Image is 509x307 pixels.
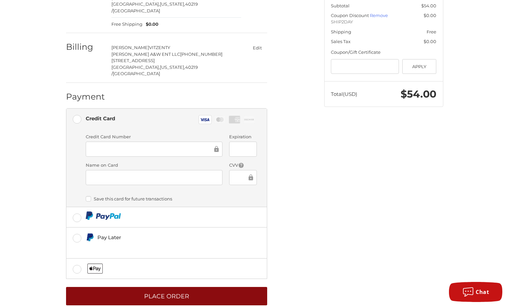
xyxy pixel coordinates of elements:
span: Chat [476,288,489,296]
h2: Billing [66,42,105,52]
iframe: Secure Credit Card Frame - Credit Card Number [90,145,213,153]
span: $0.00 [142,21,158,28]
span: Free Shipping [111,21,142,28]
iframe: Secure Credit Card Frame - Cardholder Name [90,174,218,181]
span: [PERSON_NAME] A&W ENT LLC [111,51,180,57]
span: [STREET_ADDRESS] [111,58,155,63]
span: [US_STATE], [160,64,185,70]
span: [PHONE_NUMBER] [180,51,222,57]
div: Coupon/Gift Certificate [331,49,436,56]
button: Apply [402,59,437,74]
span: [GEOGRAPHIC_DATA], [111,1,160,7]
iframe: Secure Credit Card Frame - CVV [234,174,247,181]
span: [GEOGRAPHIC_DATA] [113,8,160,13]
span: VITZENTY [149,45,170,50]
span: $0.00 [424,39,436,44]
img: Applepay icon [87,264,103,274]
span: $54.00 [421,3,436,8]
span: SHIP2DAY [331,19,436,25]
iframe: PayPal Message 1 [86,244,221,250]
label: CVV [229,162,257,169]
div: Pay Later [97,232,221,243]
span: Free [427,29,436,34]
img: Pay Later icon [86,233,94,242]
label: Expiration [229,134,257,140]
span: $0.00 [424,13,436,18]
label: Name on Card [86,162,222,169]
span: [US_STATE], [160,1,185,7]
span: [PERSON_NAME] [111,45,149,50]
h2: Payment [66,92,105,102]
span: 40219 / [111,1,198,13]
input: Gift Certificate or Coupon Code [331,59,399,74]
span: $54.00 [401,88,436,100]
span: Coupon Discount [331,13,370,18]
span: Sales Tax [331,39,351,44]
span: Total (USD) [331,91,357,97]
span: Shipping [331,29,351,34]
button: Place Order [66,287,267,305]
div: Credit Card [86,113,115,124]
button: Edit [248,43,267,52]
iframe: Secure Credit Card Frame - Expiration Date [234,145,252,153]
span: [GEOGRAPHIC_DATA], [111,64,160,70]
label: Save this card for future transactions [86,196,257,201]
a: Remove [370,13,388,18]
img: PayPal icon [86,211,121,220]
label: Credit Card Number [86,134,222,140]
button: Chat [449,282,502,302]
span: Subtotal [331,3,350,8]
span: [GEOGRAPHIC_DATA] [113,71,160,76]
